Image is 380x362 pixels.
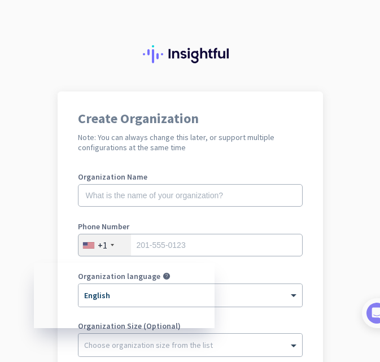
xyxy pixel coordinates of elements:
[78,234,303,256] input: 201-555-0123
[78,112,303,125] h1: Create Organization
[98,239,107,251] div: +1
[78,184,303,207] input: What is the name of your organization?
[78,223,303,230] label: Phone Number
[34,263,215,328] iframe: Insightful Status
[78,173,303,181] label: Organization Name
[78,132,303,152] h2: Note: You can always change this later, or support multiple configurations at the same time
[78,322,303,330] label: Organization Size (Optional)
[143,45,238,63] img: Insightful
